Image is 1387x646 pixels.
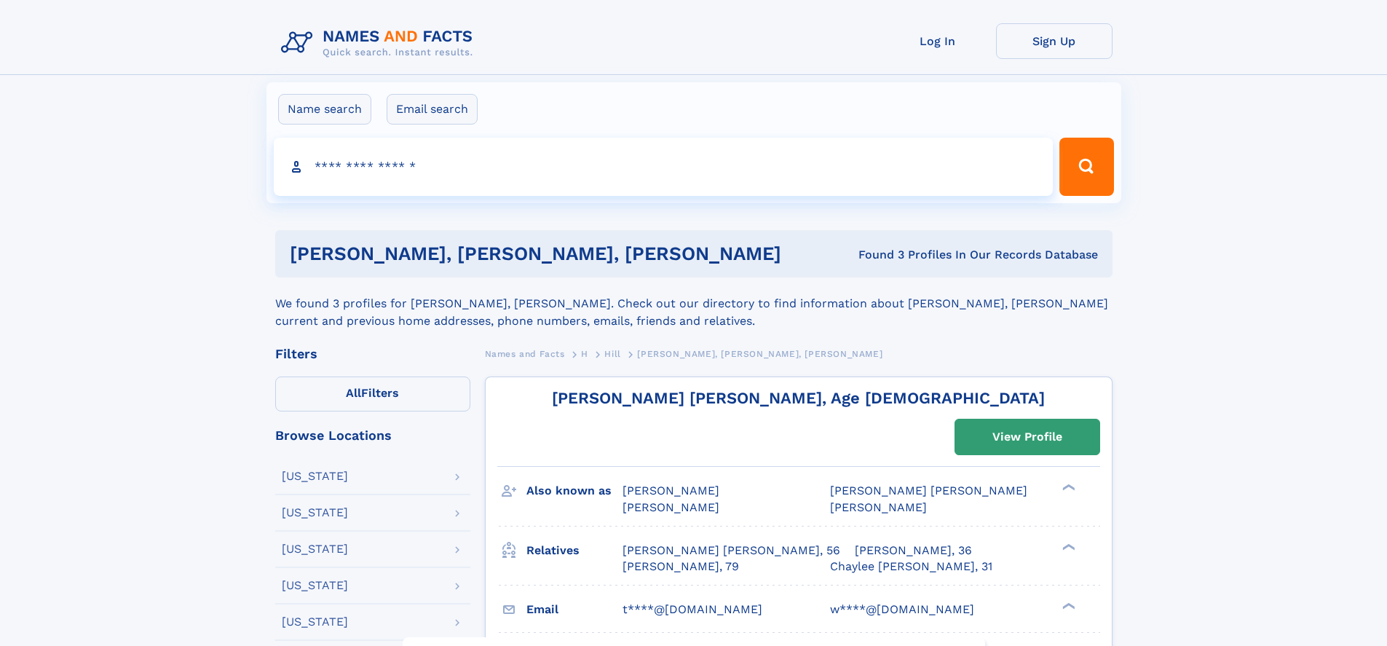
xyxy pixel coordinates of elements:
[996,23,1113,59] a: Sign Up
[623,500,719,514] span: [PERSON_NAME]
[581,344,588,363] a: H
[275,23,485,63] img: Logo Names and Facts
[623,559,739,575] a: [PERSON_NAME], 79
[278,94,371,125] label: Name search
[552,389,1045,407] a: [PERSON_NAME] [PERSON_NAME], Age [DEMOGRAPHIC_DATA]
[830,559,992,575] a: Chaylee [PERSON_NAME], 31
[623,484,719,497] span: [PERSON_NAME]
[992,420,1062,454] div: View Profile
[275,429,470,442] div: Browse Locations
[275,347,470,361] div: Filters
[880,23,996,59] a: Log In
[346,386,361,400] span: All
[275,277,1113,330] div: We found 3 profiles for [PERSON_NAME], [PERSON_NAME]. Check out our directory to find information...
[290,245,820,263] h1: [PERSON_NAME], [PERSON_NAME], [PERSON_NAME]
[1059,138,1113,196] button: Search Button
[275,377,470,411] label: Filters
[526,538,623,563] h3: Relatives
[282,543,348,555] div: [US_STATE]
[820,247,1098,263] div: Found 3 Profiles In Our Records Database
[526,597,623,622] h3: Email
[581,349,588,359] span: H
[1059,483,1076,492] div: ❯
[282,580,348,591] div: [US_STATE]
[282,470,348,482] div: [US_STATE]
[604,349,620,359] span: Hill
[1059,542,1076,551] div: ❯
[855,543,972,559] a: [PERSON_NAME], 36
[637,349,882,359] span: [PERSON_NAME], [PERSON_NAME], [PERSON_NAME]
[526,478,623,503] h3: Also known as
[282,616,348,628] div: [US_STATE]
[955,419,1099,454] a: View Profile
[604,344,620,363] a: Hill
[485,344,565,363] a: Names and Facts
[387,94,478,125] label: Email search
[830,484,1027,497] span: [PERSON_NAME] [PERSON_NAME]
[1059,601,1076,610] div: ❯
[623,543,840,559] a: [PERSON_NAME] [PERSON_NAME], 56
[274,138,1054,196] input: search input
[282,507,348,519] div: [US_STATE]
[830,500,927,514] span: [PERSON_NAME]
